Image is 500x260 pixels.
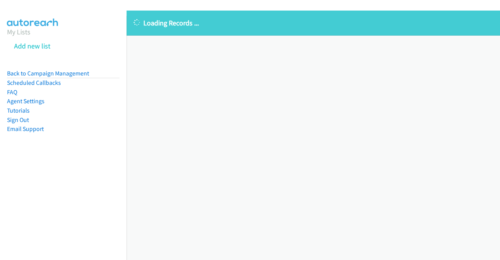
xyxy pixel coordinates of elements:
a: Agent Settings [7,97,45,105]
a: Back to Campaign Management [7,70,89,77]
a: My Lists [7,27,30,36]
a: Scheduled Callbacks [7,79,61,86]
a: Add new list [14,41,50,50]
p: Loading Records ... [134,18,493,28]
a: FAQ [7,88,17,96]
a: Sign Out [7,116,29,124]
a: Email Support [7,125,44,133]
a: Tutorials [7,107,30,114]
